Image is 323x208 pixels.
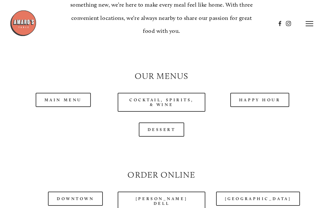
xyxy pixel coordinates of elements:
[48,192,103,206] a: Downtown
[19,169,303,181] h2: Order Online
[230,93,290,107] a: Happy Hour
[10,10,37,37] img: Amaro's Table
[216,192,300,206] a: [GEOGRAPHIC_DATA]
[139,122,185,137] a: Dessert
[19,70,303,82] h2: Our Menus
[36,93,91,107] a: Main Menu
[118,93,205,112] a: Cocktail, Spirits, & Wine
